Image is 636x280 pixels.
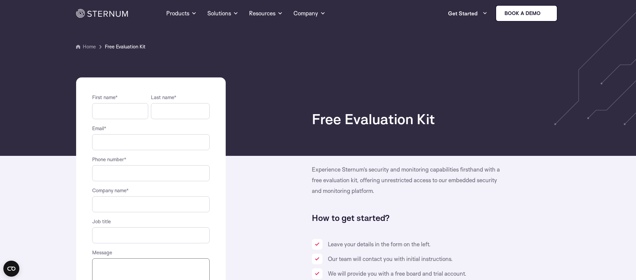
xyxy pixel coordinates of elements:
li: Our team will contact you with initial instructions. [312,254,560,264]
img: sternum iot [543,11,549,16]
span: Message [92,249,112,256]
span: Email [92,125,104,131]
li: Leave your details in the form on the left. [312,239,560,250]
p: Experience Sternum’s security and monitoring capabilities firsthand with a free evaluation kit, o... [312,164,502,196]
a: Solutions [207,1,238,25]
a: Book a demo [495,5,558,22]
a: Get Started [448,7,487,20]
span: First name [92,94,115,100]
h5: How to get started? [312,212,560,223]
span: Phone number [92,156,124,163]
li: We will provide you with a free board and trial account. [312,268,560,279]
button: Open CMP widget [3,261,19,277]
h1: Free Evaluation Kit [312,111,560,148]
a: Company [293,1,326,25]
span: Job title [92,218,111,225]
span: Free Evaluation Kit [105,43,146,51]
a: Products [166,1,197,25]
a: Resources [249,1,283,25]
a: Home [83,43,96,50]
span: Last name [151,94,174,100]
span: Company name [92,187,126,194]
